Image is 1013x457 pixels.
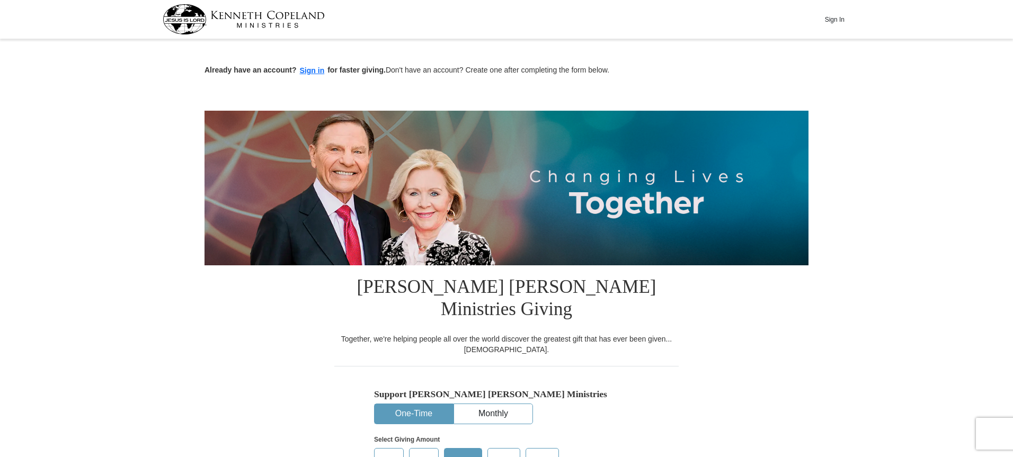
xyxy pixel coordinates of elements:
[163,4,325,34] img: kcm-header-logo.svg
[334,265,679,334] h1: [PERSON_NAME] [PERSON_NAME] Ministries Giving
[205,66,386,74] strong: Already have an account? for faster giving.
[334,334,679,355] div: Together, we're helping people all over the world discover the greatest gift that has ever been g...
[297,65,328,77] button: Sign in
[819,11,850,28] button: Sign In
[374,436,440,443] strong: Select Giving Amount
[375,404,453,424] button: One-Time
[454,404,532,424] button: Monthly
[205,65,808,77] p: Don't have an account? Create one after completing the form below.
[374,389,639,400] h5: Support [PERSON_NAME] [PERSON_NAME] Ministries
